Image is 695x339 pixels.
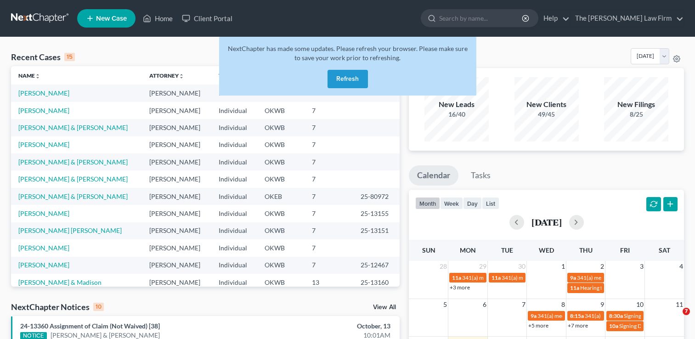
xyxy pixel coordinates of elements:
td: OKWB [257,170,305,187]
span: 5 [442,299,448,310]
a: The [PERSON_NAME] Law Firm [571,10,684,27]
a: [PERSON_NAME] [18,89,69,97]
a: [PERSON_NAME] [PERSON_NAME] [18,226,122,234]
td: OKWB [257,153,305,170]
span: 30 [517,261,526,272]
td: 7 [305,239,353,256]
a: [PERSON_NAME] [18,261,69,269]
span: 11a [452,274,461,281]
td: OKEB [257,188,305,205]
td: Individual [211,239,257,256]
td: 25-12467 [353,257,400,274]
td: [PERSON_NAME] [142,222,211,239]
a: [PERSON_NAME] & Madison [18,278,102,286]
a: 24-13360 Assignment of Claim (Not Waived) [38] [20,322,160,330]
span: Hearing for [PERSON_NAME] [580,284,652,291]
span: 11a [492,274,501,281]
td: 7 [305,205,353,222]
h2: [DATE] [531,217,562,227]
span: 8:30a [609,312,623,319]
td: 7 [305,119,353,136]
span: 1 [560,261,566,272]
span: 4 [678,261,684,272]
a: [PERSON_NAME] [18,107,69,114]
td: [PERSON_NAME] [142,85,211,102]
a: +5 more [528,322,548,329]
span: 11a [570,284,579,291]
td: OKWB [257,102,305,119]
span: Thu [579,246,593,254]
td: Individual [211,222,257,239]
td: OKWB [257,257,305,274]
span: 9a [570,274,576,281]
i: unfold_more [179,73,184,79]
td: 25-13151 [353,222,400,239]
td: Individual [211,119,257,136]
input: Search by name... [439,10,523,27]
td: Individual [211,153,257,170]
td: [PERSON_NAME] [142,136,211,153]
div: Recent Cases [11,51,75,62]
div: 16/40 [424,110,489,119]
button: week [440,197,463,209]
span: 9 [599,299,605,310]
i: unfold_more [35,73,40,79]
td: Individual [211,85,257,102]
a: [PERSON_NAME] [18,244,69,252]
span: 3 [639,261,644,272]
td: OKWB [257,205,305,222]
span: 7 [521,299,526,310]
div: October, 13 [273,322,390,331]
td: [PERSON_NAME] [142,274,211,291]
a: Calendar [409,165,458,186]
a: Attorneyunfold_more [149,72,184,79]
div: New Filings [604,99,668,110]
td: [PERSON_NAME] [142,153,211,170]
a: Tasks [463,165,499,186]
span: 8:15a [570,312,584,319]
span: 10 [635,299,644,310]
td: OKWB [257,274,305,291]
td: [PERSON_NAME] [142,205,211,222]
a: View All [373,304,396,311]
span: 11 [675,299,684,310]
td: 7 [305,153,353,170]
span: Fri [620,246,630,254]
div: 8/25 [604,110,668,119]
a: [PERSON_NAME] & [PERSON_NAME] [18,175,128,183]
td: [PERSON_NAME] [142,102,211,119]
a: [PERSON_NAME] & [PERSON_NAME] [18,192,128,200]
td: Individual [211,274,257,291]
a: Help [539,10,570,27]
span: 6 [482,299,487,310]
span: Mon [460,246,476,254]
td: 7 [305,257,353,274]
td: 7 [305,136,353,153]
td: Individual [211,205,257,222]
span: 7 [683,308,690,315]
td: 7 [305,102,353,119]
td: 13 [305,274,353,291]
div: NextChapter Notices [11,301,104,312]
span: 29 [478,261,487,272]
td: Individual [211,257,257,274]
div: 10 [93,303,104,311]
span: 2 [599,261,605,272]
span: Wed [539,246,554,254]
td: [PERSON_NAME] [142,119,211,136]
td: OKWB [257,136,305,153]
span: 8 [560,299,566,310]
td: [PERSON_NAME] [142,170,211,187]
span: Tue [501,246,513,254]
a: +7 more [568,322,588,329]
div: 49/45 [514,110,579,119]
span: 10a [609,322,618,329]
td: [PERSON_NAME] [142,188,211,205]
span: 9a [531,312,537,319]
span: Sun [422,246,435,254]
span: 28 [439,261,448,272]
td: 25-13155 [353,205,400,222]
span: New Case [96,15,127,22]
td: OKWB [257,119,305,136]
span: 341(a) meeting for [PERSON_NAME] [502,274,590,281]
